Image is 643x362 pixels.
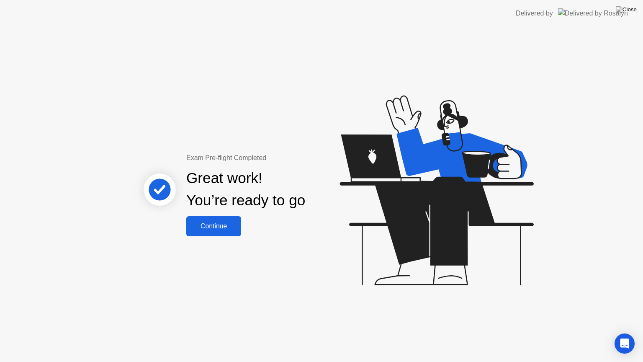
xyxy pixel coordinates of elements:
[186,167,305,212] div: Great work! You’re ready to go
[186,216,241,236] button: Continue
[189,222,239,230] div: Continue
[516,8,553,18] div: Delivered by
[186,153,359,163] div: Exam Pre-flight Completed
[558,8,628,18] img: Delivered by Rosalyn
[615,334,635,354] div: Open Intercom Messenger
[616,6,637,13] img: Close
